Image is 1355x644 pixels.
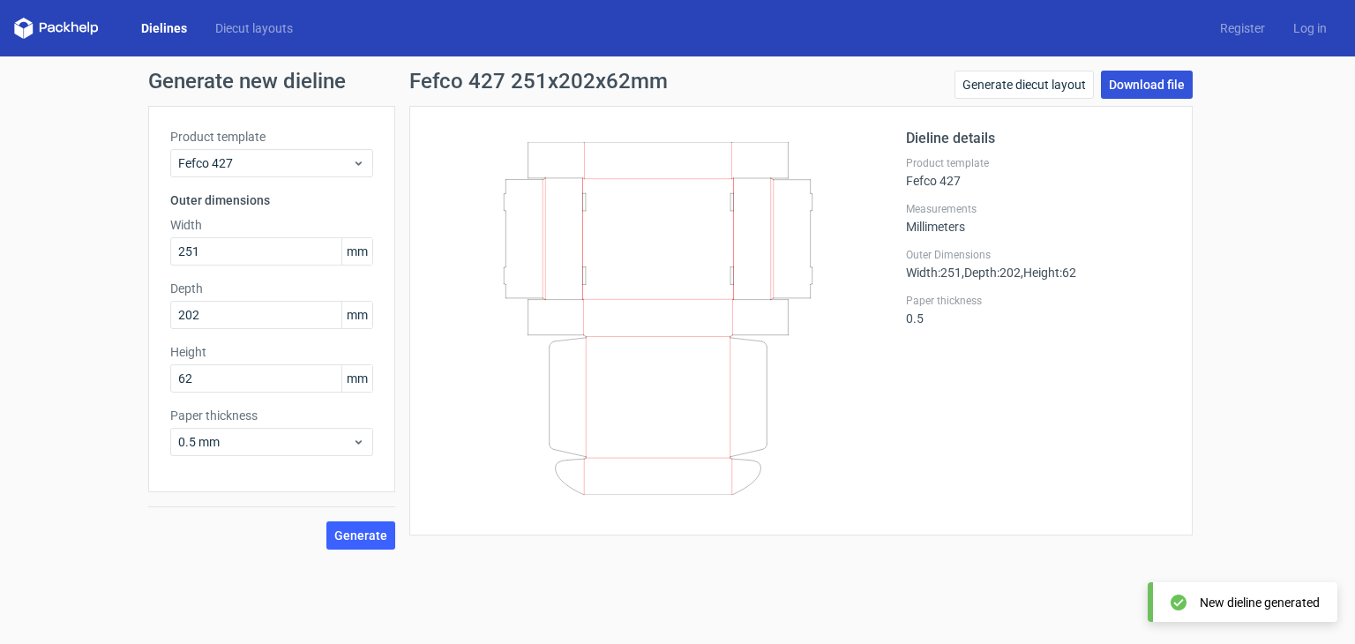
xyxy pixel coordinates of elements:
span: Width : 251 [906,266,962,280]
span: Generate [334,529,387,542]
span: Fefco 427 [178,154,352,172]
label: Width [170,216,373,234]
h1: Generate new dieline [148,71,1207,92]
div: Fefco 427 [906,156,1171,188]
a: Diecut layouts [201,19,307,37]
label: Height [170,343,373,361]
label: Paper thickness [906,294,1171,308]
a: Generate diecut layout [954,71,1094,99]
div: New dieline generated [1200,594,1320,611]
div: Millimeters [906,202,1171,234]
label: Product template [906,156,1171,170]
span: , Height : 62 [1021,266,1076,280]
h2: Dieline details [906,128,1171,149]
label: Measurements [906,202,1171,216]
a: Log in [1279,19,1341,37]
label: Paper thickness [170,407,373,424]
a: Register [1206,19,1279,37]
span: mm [341,365,372,392]
a: Dielines [127,19,201,37]
span: 0.5 mm [178,433,352,451]
div: 0.5 [906,294,1171,326]
a: Download file [1101,71,1193,99]
h1: Fefco 427 251x202x62mm [409,71,668,92]
span: mm [341,238,372,265]
label: Product template [170,128,373,146]
span: , Depth : 202 [962,266,1021,280]
span: mm [341,302,372,328]
label: Depth [170,280,373,297]
label: Outer Dimensions [906,248,1171,262]
button: Generate [326,521,395,550]
h3: Outer dimensions [170,191,373,209]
